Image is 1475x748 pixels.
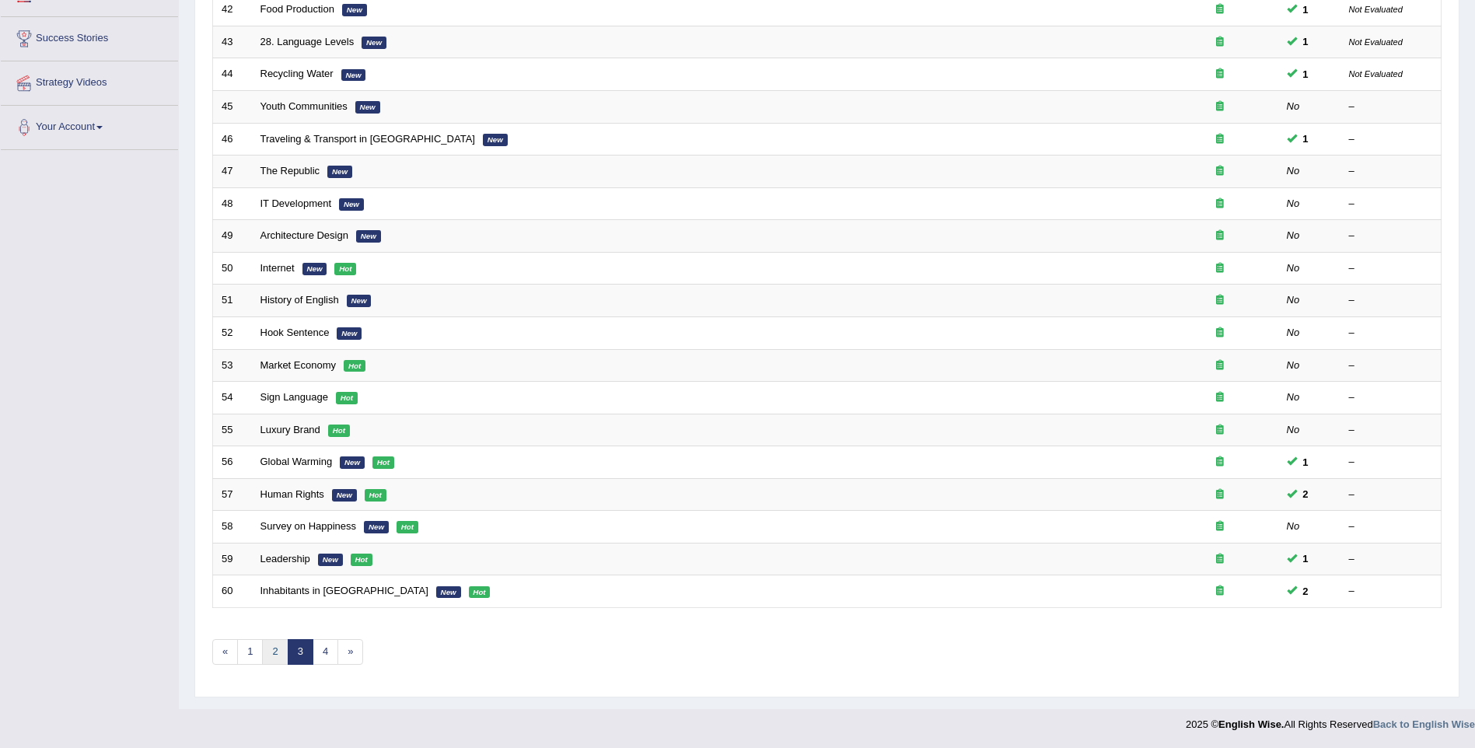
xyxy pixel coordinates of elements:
[260,585,428,596] a: Inhabitants in [GEOGRAPHIC_DATA]
[213,123,252,156] td: 46
[1297,2,1315,18] span: You can still take this question
[213,349,252,382] td: 53
[1287,520,1300,532] em: No
[1349,261,1433,276] div: –
[1287,359,1300,371] em: No
[1297,454,1315,470] span: You can still take this question
[1373,718,1475,730] a: Back to English Wise
[1297,33,1315,50] span: You can still take this question
[1170,2,1270,17] div: Exam occurring question
[1170,519,1270,534] div: Exam occurring question
[213,575,252,608] td: 60
[313,639,338,665] a: 4
[213,382,252,414] td: 54
[1287,165,1300,177] em: No
[260,68,334,79] a: Recycling Water
[1349,358,1433,373] div: –
[1349,229,1433,243] div: –
[260,262,295,274] a: Internet
[260,424,320,435] a: Luxury Brand
[1297,486,1315,502] span: You can still take this question
[1170,488,1270,502] div: Exam occurring question
[347,295,372,307] em: New
[1170,229,1270,243] div: Exam occurring question
[337,639,363,665] a: »
[1287,424,1300,435] em: No
[1349,326,1433,341] div: –
[364,521,389,533] em: New
[1287,100,1300,112] em: No
[260,197,332,209] a: IT Development
[365,489,386,502] em: Hot
[260,165,320,177] a: The Republic
[332,489,357,502] em: New
[302,263,327,275] em: New
[213,58,252,91] td: 44
[1287,391,1300,403] em: No
[1170,552,1270,567] div: Exam occurring question
[1170,358,1270,373] div: Exam occurring question
[288,639,313,665] a: 3
[1297,583,1315,599] span: You can still take this question
[356,230,381,243] em: New
[1170,423,1270,438] div: Exam occurring question
[397,521,418,533] em: Hot
[351,554,372,566] em: Hot
[212,639,238,665] a: «
[1,106,178,145] a: Your Account
[1349,197,1433,211] div: –
[213,316,252,349] td: 52
[1349,390,1433,405] div: –
[262,639,288,665] a: 2
[260,3,334,15] a: Food Production
[213,252,252,285] td: 50
[1170,132,1270,147] div: Exam occurring question
[1349,584,1433,599] div: –
[213,511,252,544] td: 58
[1349,552,1433,567] div: –
[213,414,252,446] td: 55
[260,456,333,467] a: Global Warming
[213,26,252,58] td: 43
[337,327,362,340] em: New
[1287,262,1300,274] em: No
[318,554,343,566] em: New
[1349,37,1403,47] small: Not Evaluated
[1170,584,1270,599] div: Exam occurring question
[260,520,357,532] a: Survey on Happiness
[260,133,475,145] a: Traveling & Transport in [GEOGRAPHIC_DATA]
[213,478,252,511] td: 57
[436,586,461,599] em: New
[1349,100,1433,114] div: –
[1349,164,1433,179] div: –
[213,187,252,220] td: 48
[1170,164,1270,179] div: Exam occurring question
[355,101,380,114] em: New
[213,91,252,124] td: 45
[260,100,348,112] a: Youth Communities
[1170,293,1270,308] div: Exam occurring question
[1297,131,1315,147] span: You can still take this question
[1349,519,1433,534] div: –
[213,220,252,253] td: 49
[1349,69,1403,79] small: Not Evaluated
[1170,390,1270,405] div: Exam occurring question
[1,17,178,56] a: Success Stories
[213,285,252,317] td: 51
[328,425,350,437] em: Hot
[340,456,365,469] em: New
[237,639,263,665] a: 1
[1170,197,1270,211] div: Exam occurring question
[213,543,252,575] td: 59
[483,134,508,146] em: New
[1186,709,1475,732] div: 2025 © All Rights Reserved
[1287,327,1300,338] em: No
[1170,67,1270,82] div: Exam occurring question
[260,488,324,500] a: Human Rights
[1349,132,1433,147] div: –
[1,61,178,100] a: Strategy Videos
[342,4,367,16] em: New
[1287,229,1300,241] em: No
[260,36,355,47] a: 28. Language Levels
